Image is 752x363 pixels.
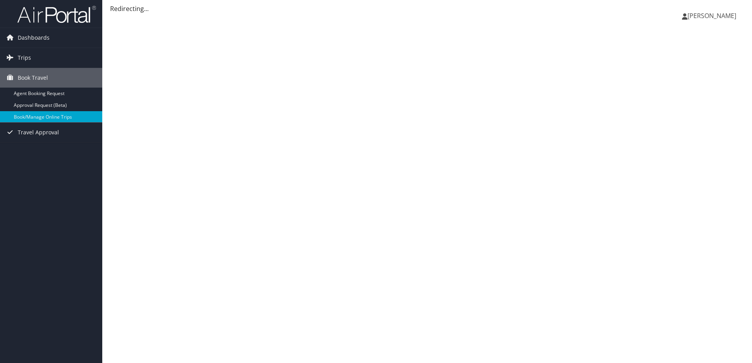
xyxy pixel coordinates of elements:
[682,4,744,27] a: [PERSON_NAME]
[17,5,96,24] img: airportal-logo.png
[18,48,31,68] span: Trips
[687,11,736,20] span: [PERSON_NAME]
[110,4,744,13] div: Redirecting...
[18,28,50,48] span: Dashboards
[18,123,59,142] span: Travel Approval
[18,68,48,88] span: Book Travel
